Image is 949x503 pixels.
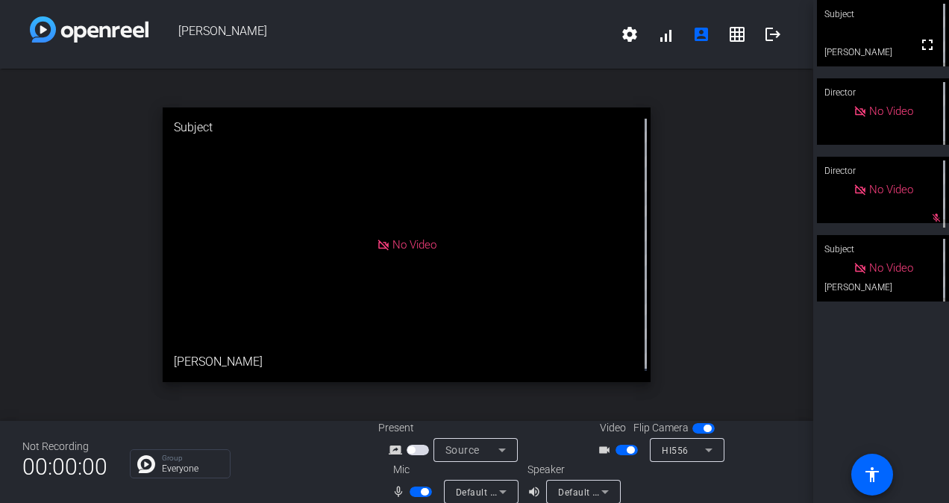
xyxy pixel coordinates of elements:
[728,25,746,43] mat-icon: grid_on
[389,441,407,459] mat-icon: screen_share_outline
[558,486,719,498] span: Default - Speakers (Realtek(R) Audio)
[162,454,222,462] p: Group
[648,16,683,52] button: signal_cellular_alt
[445,444,480,456] span: Source
[621,25,639,43] mat-icon: settings
[163,107,651,148] div: Subject
[148,16,612,52] span: [PERSON_NAME]
[392,238,436,251] span: No Video
[817,157,949,185] div: Director
[633,420,689,436] span: Flip Camera
[918,36,936,54] mat-icon: fullscreen
[527,483,545,501] mat-icon: volume_up
[527,462,617,478] div: Speaker
[863,466,881,484] mat-icon: accessibility
[22,449,107,485] span: 00:00:00
[817,235,949,263] div: Subject
[378,420,527,436] div: Present
[162,464,222,473] p: Everyone
[692,25,710,43] mat-icon: account_box
[817,78,949,107] div: Director
[869,261,913,275] span: No Video
[30,16,148,43] img: white-gradient.svg
[392,483,410,501] mat-icon: mic_none
[456,486,655,498] span: Default - Microphone Array (Realtek(R) Audio)
[600,420,626,436] span: Video
[22,439,107,454] div: Not Recording
[137,455,155,473] img: Chat Icon
[662,446,689,456] span: HI556
[764,25,782,43] mat-icon: logout
[869,104,913,118] span: No Video
[378,462,527,478] div: Mic
[869,183,913,196] span: No Video
[598,441,616,459] mat-icon: videocam_outline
